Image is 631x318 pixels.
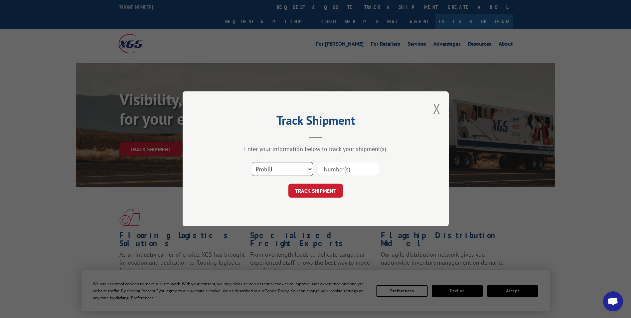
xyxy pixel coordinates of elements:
h2: Track Shipment [216,116,415,128]
button: Close modal [433,100,440,117]
input: Number(s) [318,162,379,176]
button: TRACK SHIPMENT [288,184,343,198]
div: Enter your information below to track your shipment(s). [216,145,415,153]
div: Open chat [603,291,623,311]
